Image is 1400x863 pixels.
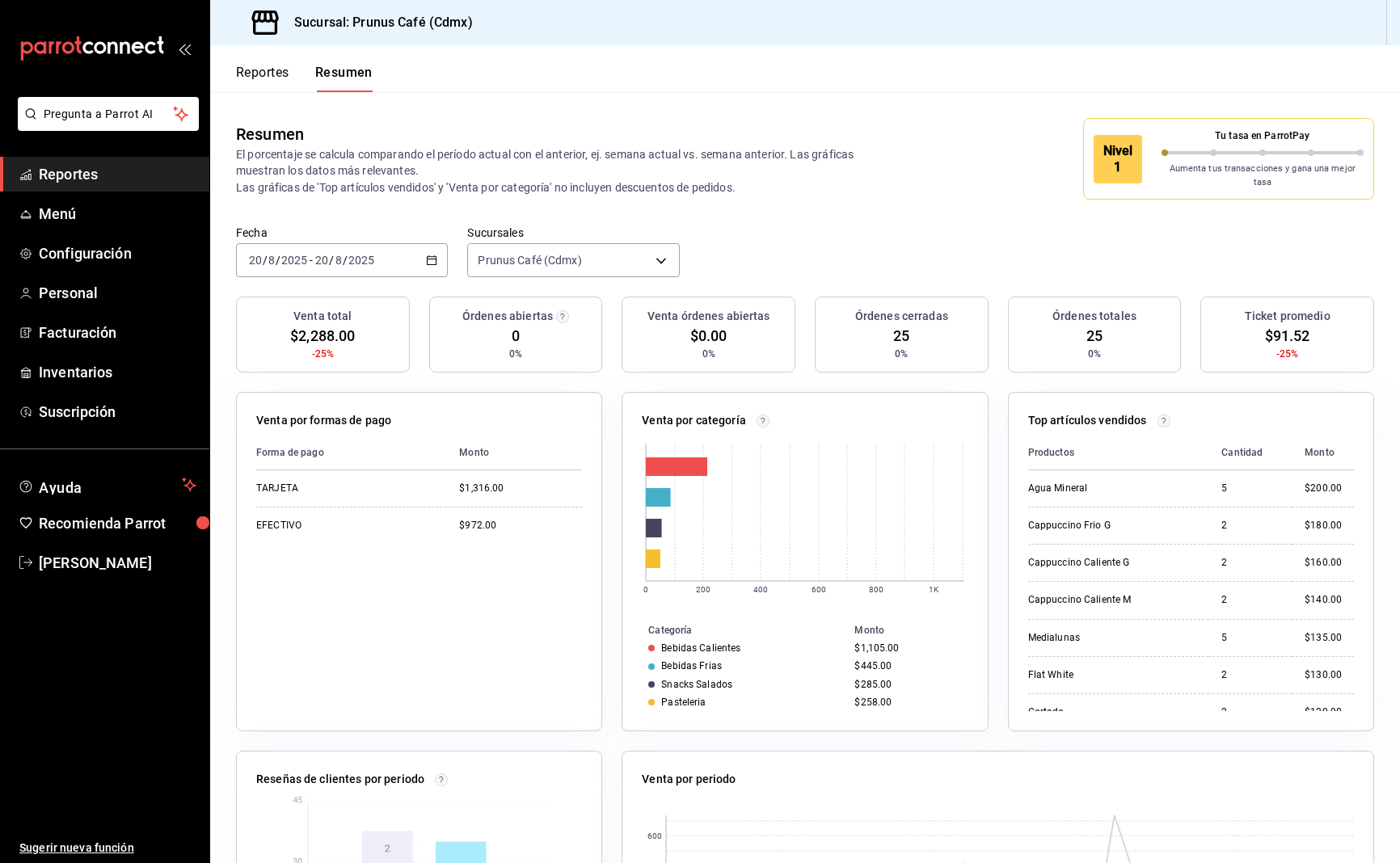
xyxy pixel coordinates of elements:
[236,65,373,92] div: navigation tabs
[1208,436,1292,470] th: Cantidad
[642,771,736,788] p: Venta por periodo
[1276,347,1299,361] span: -25%
[293,308,352,325] h3: Venta total
[312,347,335,361] span: -25%
[854,679,961,690] div: $285.00
[39,552,196,574] span: [PERSON_NAME]
[1221,556,1279,570] div: 2
[1305,593,1354,607] div: $140.00
[39,401,196,423] span: Suscripción
[315,65,373,92] button: Resumen
[702,347,715,361] span: 0%
[1028,436,1209,470] th: Productos
[647,831,662,840] text: 600
[329,254,334,267] span: /
[39,203,196,225] span: Menú
[855,308,948,325] h3: Órdenes cerradas
[39,163,196,185] span: Reportes
[467,227,679,238] label: Sucursales
[854,642,961,654] div: $1,105.00
[268,254,276,267] input: --
[1292,436,1354,470] th: Monto
[39,282,196,304] span: Personal
[661,679,732,690] div: Snacks Salados
[1221,482,1279,495] div: 5
[446,436,582,470] th: Monto
[643,585,648,594] text: 0
[1028,519,1190,533] div: Cappuccino Frio G
[661,660,722,671] div: Bebidas Frias
[1086,325,1103,347] span: 25
[1162,162,1364,189] p: Aumenta tus transacciones y gana una mejor tasa
[348,254,375,267] input: ----
[343,254,348,267] span: /
[512,325,520,347] span: 0
[280,254,308,267] input: ----
[462,308,553,325] h3: Órdenes abiertas
[753,585,768,594] text: 400
[478,252,581,268] span: Prunus Café (Cdmx)
[642,412,746,429] p: Venta por categoría
[281,13,473,32] h3: Sucursal: Prunus Café (Cdmx)
[895,347,908,361] span: 0%
[256,412,391,429] p: Venta por formas de pago
[1221,631,1279,645] div: 5
[1221,519,1279,533] div: 2
[661,697,706,708] div: Pasteleria
[1245,308,1330,325] h3: Ticket promedio
[263,254,268,267] span: /
[256,519,418,533] div: EFECTIVO
[1028,668,1190,682] div: Flat White
[236,227,448,238] label: Fecha
[1305,668,1354,682] div: $130.00
[178,42,191,55] button: open_drawer_menu
[256,482,418,495] div: TARJETA
[1305,556,1354,570] div: $160.00
[812,585,826,594] text: 600
[1162,128,1364,143] p: Tu tasa en ParrotPay
[1094,135,1142,183] div: Nivel 1
[1028,482,1190,495] div: Agua Mineral
[1028,412,1147,429] p: Top artículos vendidos
[690,325,727,347] span: $0.00
[290,325,355,347] span: $2,288.00
[236,122,304,146] div: Resumen
[1305,705,1354,719] div: $120.00
[1052,308,1136,325] h3: Órdenes totales
[893,325,909,347] span: 25
[39,242,196,264] span: Configuración
[622,621,848,639] th: Categoría
[39,475,175,495] span: Ayuda
[1221,668,1279,682] div: 2
[236,146,900,195] p: El porcentaje se calcula comparando el período actual con el anterior, ej. semana actual vs. sema...
[1028,556,1190,570] div: Cappuccino Caliente G
[19,840,196,857] span: Sugerir nueva función
[18,97,199,131] button: Pregunta a Parrot AI
[39,361,196,383] span: Inventarios
[661,642,740,654] div: Bebidas Calientes
[39,322,196,343] span: Facturación
[459,482,582,495] div: $1,316.00
[236,65,289,92] button: Reportes
[248,254,263,267] input: --
[854,660,961,671] div: $445.00
[256,771,424,788] p: Reseñas de clientes por periodo
[696,585,711,594] text: 200
[1305,482,1354,495] div: $200.00
[1028,705,1190,719] div: Cortado
[335,254,343,267] input: --
[1221,593,1279,607] div: 2
[1221,705,1279,719] div: 2
[848,621,987,639] th: Monto
[276,254,280,267] span: /
[459,519,582,533] div: $972.00
[310,254,313,267] span: -
[647,308,770,325] h3: Venta órdenes abiertas
[256,436,446,470] th: Forma de pago
[1028,631,1190,645] div: Medialunas
[39,512,196,534] span: Recomienda Parrot
[314,254,329,267] input: --
[929,585,939,594] text: 1K
[44,106,174,123] span: Pregunta a Parrot AI
[1028,593,1190,607] div: Cappuccino Caliente M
